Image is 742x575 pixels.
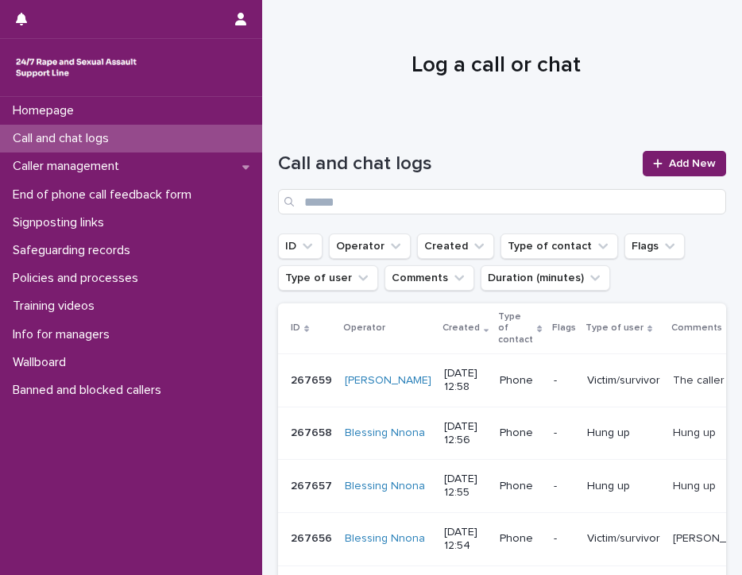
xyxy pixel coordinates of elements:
[345,532,425,546] a: Blessing Nnona
[500,532,540,546] p: Phone
[6,159,132,174] p: Caller management
[291,529,335,546] p: 267656
[444,473,487,500] p: [DATE] 12:55
[13,52,140,83] img: rhQMoQhaT3yELyF149Cw
[345,374,431,388] a: [PERSON_NAME]
[343,319,385,337] p: Operator
[587,480,660,493] p: Hung up
[6,299,107,314] p: Training videos
[554,374,574,388] p: -
[345,426,425,440] a: Blessing Nnona
[278,52,713,79] h1: Log a call or chat
[498,308,533,349] p: Type of contact
[673,423,719,440] p: Hung up
[291,319,300,337] p: ID
[444,526,487,553] p: [DATE] 12:54
[585,319,643,337] p: Type of user
[500,233,618,259] button: Type of contact
[673,477,719,493] p: Hung up
[444,420,487,447] p: [DATE] 12:56
[278,265,378,291] button: Type of user
[587,374,660,388] p: Victim/survivor
[291,477,335,493] p: 267657
[345,480,425,493] a: Blessing Nnona
[554,532,574,546] p: -
[671,319,722,337] p: Comments
[6,187,204,203] p: End of phone call feedback form
[442,319,480,337] p: Created
[500,426,540,440] p: Phone
[6,103,87,118] p: Homepage
[6,355,79,370] p: Wallboard
[554,426,574,440] p: -
[385,265,474,291] button: Comments
[643,151,726,176] a: Add New
[278,189,726,214] input: Search
[587,532,660,546] p: Victim/survivor
[291,423,335,440] p: 267658
[6,383,174,398] p: Banned and blocked callers
[624,233,685,259] button: Flags
[444,367,487,394] p: [DATE] 12:58
[6,243,143,258] p: Safeguarding records
[500,374,540,388] p: Phone
[481,265,610,291] button: Duration (minutes)
[329,233,411,259] button: Operator
[278,152,633,176] h1: Call and chat logs
[669,158,716,169] span: Add New
[6,131,122,146] p: Call and chat logs
[278,233,323,259] button: ID
[6,327,122,342] p: Info for managers
[587,426,660,440] p: Hung up
[291,371,335,388] p: 267659
[6,271,151,286] p: Policies and processes
[500,480,540,493] p: Phone
[554,480,574,493] p: -
[552,319,576,337] p: Flags
[417,233,494,259] button: Created
[6,215,117,230] p: Signposting links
